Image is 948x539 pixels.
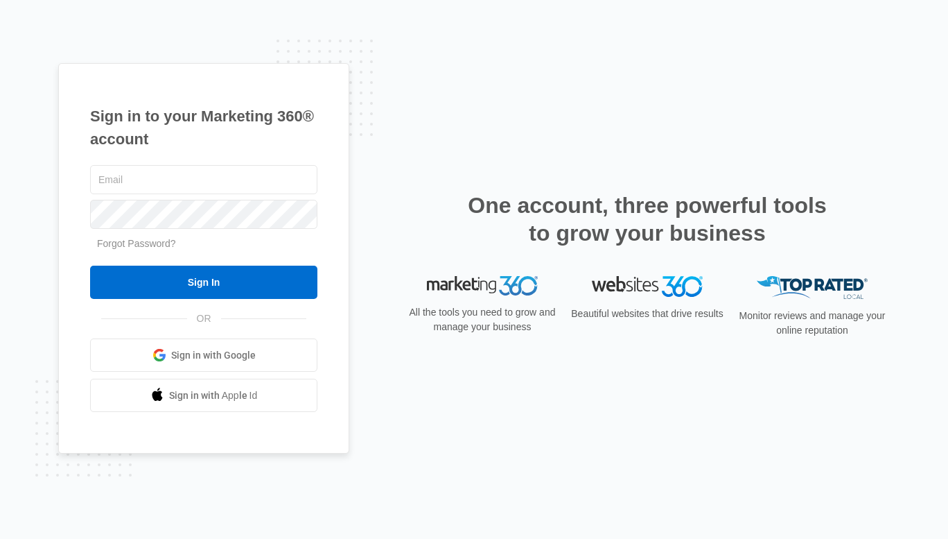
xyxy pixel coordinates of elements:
[405,305,560,334] p: All the tools you need to grow and manage your business
[427,276,538,296] img: Marketing 360
[90,379,317,412] a: Sign in with Apple Id
[90,105,317,151] h1: Sign in to your Marketing 360® account
[592,276,703,296] img: Websites 360
[187,311,221,326] span: OR
[464,191,831,247] h2: One account, three powerful tools to grow your business
[570,307,725,321] p: Beautiful websites that drive results
[90,339,317,372] a: Sign in with Google
[169,388,258,403] span: Sign in with Apple Id
[90,266,317,299] input: Sign In
[757,276,868,299] img: Top Rated Local
[97,238,176,249] a: Forgot Password?
[171,348,256,363] span: Sign in with Google
[735,309,890,338] p: Monitor reviews and manage your online reputation
[90,165,317,194] input: Email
